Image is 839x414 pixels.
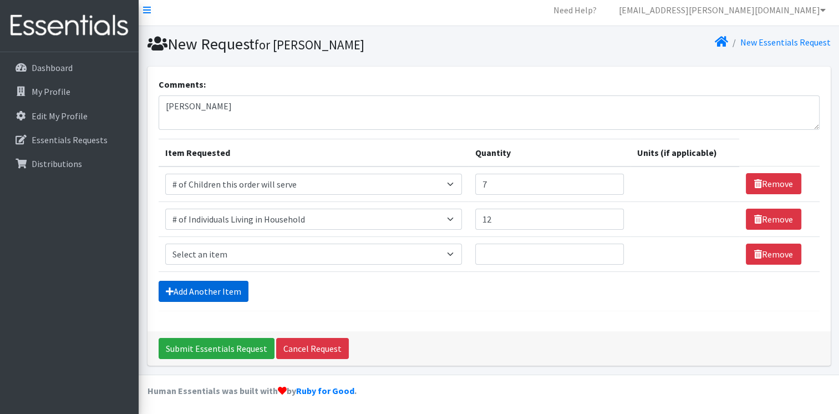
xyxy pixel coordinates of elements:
[159,139,469,166] th: Item Requested
[148,385,357,396] strong: Human Essentials was built with by .
[469,139,630,166] th: Quantity
[4,7,134,44] img: HumanEssentials
[159,281,248,302] a: Add Another Item
[159,78,206,91] label: Comments:
[746,173,801,194] a: Remove
[4,129,134,151] a: Essentials Requests
[32,62,73,73] p: Dashboard
[4,80,134,103] a: My Profile
[32,134,108,145] p: Essentials Requests
[32,158,82,169] p: Distributions
[740,37,831,48] a: New Essentials Request
[4,105,134,127] a: Edit My Profile
[630,139,739,166] th: Units (if applicable)
[296,385,354,396] a: Ruby for Good
[4,57,134,79] a: Dashboard
[159,338,274,359] input: Submit Essentials Request
[255,37,364,53] small: for [PERSON_NAME]
[32,110,88,122] p: Edit My Profile
[276,338,349,359] a: Cancel Request
[32,86,70,97] p: My Profile
[4,153,134,175] a: Distributions
[148,34,485,54] h1: New Request
[746,209,801,230] a: Remove
[746,244,801,265] a: Remove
